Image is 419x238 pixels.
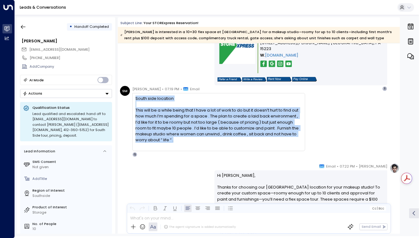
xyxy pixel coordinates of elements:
[265,52,299,58] a: [DOMAIN_NAME]
[340,163,355,169] span: 07:22 PM
[120,29,397,41] div: [PERSON_NAME] is interested in a 10×30 flex space at [GEOGRAPHIC_DATA] for a makeup studio—roomy ...
[22,38,112,44] div: [PERSON_NAME]
[120,20,143,25] span: Subject Line:
[390,163,400,173] img: profile-logo.png
[32,205,110,210] label: Product of Interest
[23,91,42,96] div: Actions
[20,5,66,10] a: Leads & Conversations
[20,89,112,98] button: Actions
[32,159,110,164] label: SMS Consent
[139,205,146,212] button: Redo
[32,105,109,110] p: Qualification Status
[30,64,112,69] div: AddCompany
[219,28,255,64] img: storexpress_logo.png
[29,77,44,83] div: AI Mode
[132,86,161,92] span: [PERSON_NAME]
[370,206,386,211] button: Cc|Bcc
[32,176,110,181] div: AddTitle
[260,52,265,58] span: W.
[69,22,72,31] div: •
[164,225,236,229] div: The agent signature is added automatically
[74,24,109,29] span: Handoff Completed
[143,20,198,26] div: Your STORExpress Reservation!
[32,111,109,138] div: Lead qualified and escalated: hand off to [EMAIL_ADDRESS][DOMAIN_NAME] to contact [PERSON_NAME] (...
[356,163,358,169] span: •
[165,86,179,92] span: 07:19 PM
[135,96,302,101] div: South side location
[20,89,112,98] div: Button group with a nested menu
[162,86,164,92] span: •
[29,47,89,52] span: [EMAIL_ADDRESS][DOMAIN_NAME]
[269,61,275,67] img: storexpress_google.png
[372,207,384,210] span: Cc Bcc
[326,163,336,169] span: Email
[190,86,200,92] span: Email
[135,107,302,143] div: This will be a while being that I have a lot of work to do but it doesn’t hurt to find out how mu...
[129,205,136,212] button: Undo
[32,193,110,198] div: Southside
[132,152,137,157] div: Q
[377,207,378,210] span: |
[242,77,266,82] img: storexpress_write.png
[218,77,242,82] img: storexpress_refer.png
[292,77,317,82] img: storexpress_pay.png
[359,163,387,169] span: [PERSON_NAME]
[30,55,112,61] div: [PHONE_NUMBER]
[267,77,292,82] img: storexpress_rent.png
[32,188,110,193] label: Region of Interest
[32,221,110,227] label: No. of People
[22,149,55,154] div: Lead Information
[260,40,382,52] span: [STREET_ADDRESS][PERSON_NAME] [GEOGRAPHIC_DATA], PA 15223
[277,61,284,67] img: storexpress_insta.png
[260,61,267,67] img: storexpres_fb.png
[32,210,110,215] div: Storage
[337,163,338,169] span: •
[120,86,130,96] div: SM
[32,226,110,232] div: 10
[285,61,292,67] img: storexpress_yt.png
[32,164,110,170] div: Not given
[29,47,89,52] span: simonejmorris@gmail.com
[180,86,182,92] span: •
